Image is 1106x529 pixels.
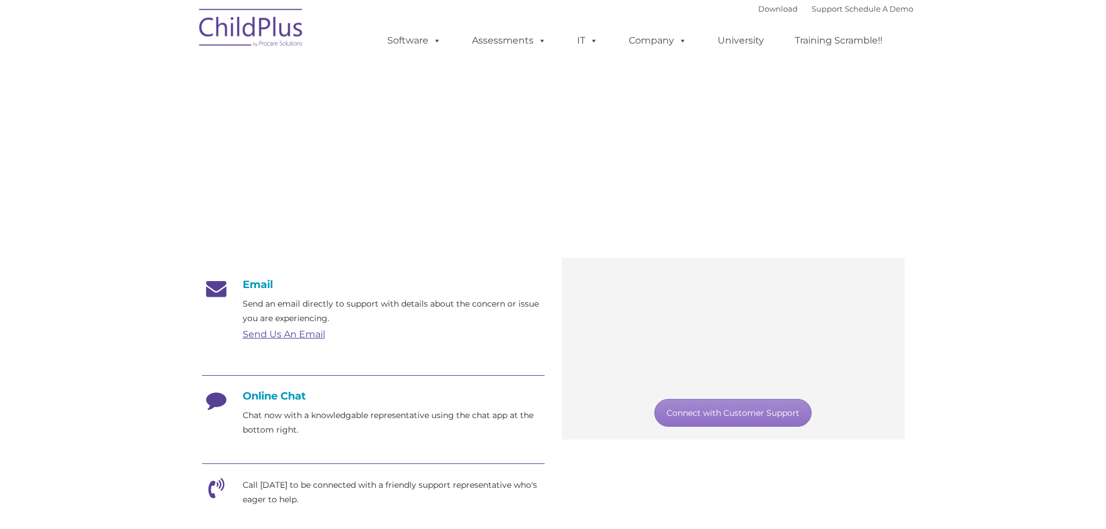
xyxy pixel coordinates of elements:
h4: Email [202,278,545,291]
a: Assessments [460,29,558,52]
a: Send Us An Email [243,329,325,340]
a: University [706,29,776,52]
img: ChildPlus by Procare Solutions [193,1,309,59]
a: Schedule A Demo [845,4,913,13]
p: Call [DATE] to be connected with a friendly support representative who's eager to help. [243,478,545,507]
p: Send an email directly to support with details about the concern or issue you are experiencing. [243,297,545,326]
a: Training Scramble!! [783,29,894,52]
a: Download [758,4,798,13]
font: | [758,4,913,13]
a: IT [565,29,610,52]
a: Software [376,29,453,52]
a: Company [617,29,698,52]
h4: Online Chat [202,390,545,402]
a: Support [812,4,842,13]
a: Connect with Customer Support [654,399,812,427]
p: Chat now with a knowledgable representative using the chat app at the bottom right. [243,408,545,437]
